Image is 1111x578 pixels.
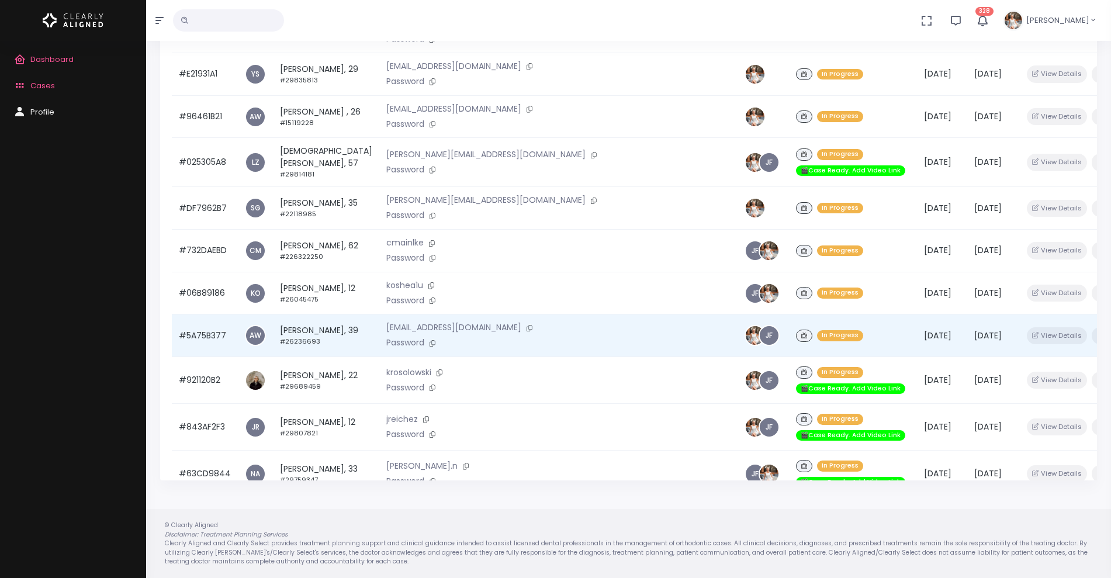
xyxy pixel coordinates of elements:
[273,357,379,404] td: [PERSON_NAME], 22
[273,314,379,357] td: [PERSON_NAME], 39
[760,153,778,172] span: JF
[172,95,238,138] td: #96461B21
[924,287,951,299] span: [DATE]
[246,465,265,483] a: NA
[1027,242,1087,259] button: View Details
[280,295,319,304] small: #26045475
[30,54,74,65] span: Dashboard
[924,374,951,386] span: [DATE]
[975,7,994,16] span: 328
[974,421,1002,432] span: [DATE]
[1003,10,1024,31] img: Header Avatar
[1027,154,1087,171] button: View Details
[796,477,905,488] span: 🎬Case Ready. Add Video Link
[760,326,778,345] a: JF
[817,149,863,160] span: In Progress
[153,521,1104,566] div: © Clearly Aligned Clearly Aligned and Clearly Select provides treatment planning support and clin...
[386,475,731,488] p: Password
[760,418,778,437] a: JF
[386,75,731,88] p: Password
[1027,327,1087,344] button: View Details
[273,451,379,497] td: [PERSON_NAME], 33
[246,284,265,303] a: KO
[1026,15,1089,26] span: [PERSON_NAME]
[1027,200,1087,217] button: View Details
[172,272,238,314] td: #06B89186
[1027,465,1087,482] button: View Details
[172,357,238,404] td: #921120B2
[246,153,265,172] span: LZ
[43,8,103,33] img: Logo Horizontal
[246,241,265,260] a: CM
[386,279,731,292] p: koshea1u
[280,252,323,261] small: #226322250
[924,202,951,214] span: [DATE]
[817,203,863,214] span: In Progress
[273,272,379,314] td: [PERSON_NAME], 12
[974,68,1002,79] span: [DATE]
[386,60,731,73] p: [EMAIL_ADDRESS][DOMAIN_NAME]
[386,148,731,161] p: [PERSON_NAME][EMAIL_ADDRESS][DOMAIN_NAME]
[386,164,731,176] p: Password
[817,414,863,425] span: In Progress
[280,337,320,346] small: #26236693
[974,202,1002,214] span: [DATE]
[273,404,379,451] td: [PERSON_NAME], 12
[386,382,731,394] p: Password
[246,199,265,217] a: SG
[246,65,265,84] a: YS
[817,245,863,257] span: In Progress
[796,165,905,176] span: 🎬Case Ready. Add Video Link
[817,111,863,122] span: In Progress
[386,460,731,473] p: [PERSON_NAME].n
[172,404,238,451] td: #843AF2F3
[246,108,265,126] a: AW
[280,475,318,484] small: #29759347
[817,461,863,472] span: In Progress
[246,326,265,345] a: AW
[924,68,951,79] span: [DATE]
[924,468,951,479] span: [DATE]
[280,209,316,219] small: #22118985
[746,465,764,483] a: JF
[273,95,379,138] td: [PERSON_NAME] , 26
[386,428,731,441] p: Password
[1027,65,1087,82] button: View Details
[760,371,778,390] a: JF
[30,80,55,91] span: Cases
[1027,285,1087,302] button: View Details
[280,428,318,438] small: #29807821
[796,383,905,394] span: 🎬Case Ready. Add Video Link
[817,367,863,378] span: In Progress
[273,138,379,187] td: [DEMOGRAPHIC_DATA][PERSON_NAME], 57
[172,314,238,357] td: #5A75B377
[796,430,905,441] span: 🎬Case Ready. Add Video Link
[386,321,731,334] p: [EMAIL_ADDRESS][DOMAIN_NAME]
[924,110,951,122] span: [DATE]
[273,187,379,230] td: [PERSON_NAME], 35
[974,374,1002,386] span: [DATE]
[172,230,238,272] td: #732DAEBD
[165,530,288,539] em: Disclaimer: Treatment Planning Services
[817,330,863,341] span: In Progress
[246,418,265,437] span: JR
[172,451,238,497] td: #63CD9844
[924,421,951,432] span: [DATE]
[386,237,731,250] p: cmainlke
[386,413,731,426] p: jreichez
[746,241,764,260] a: JF
[974,156,1002,168] span: [DATE]
[746,284,764,303] a: JF
[817,288,863,299] span: In Progress
[386,295,731,307] p: Password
